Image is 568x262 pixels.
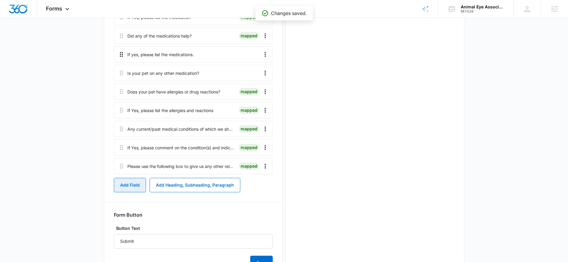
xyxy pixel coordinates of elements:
button: Overflow Menu [260,87,270,96]
div: account name [461,5,505,9]
p: Changes saved. [271,10,307,17]
div: Is your pet on any other medication? [127,70,199,76]
div: If yes, please list the medications. [127,51,194,58]
div: Did any of the medications help? [127,33,192,39]
div: mapped [239,144,259,151]
div: Does your pet have allergies or drug reactions? [127,89,220,95]
button: Overflow Menu [260,161,270,171]
div: mapped [239,88,259,95]
div: Any current/past medical conditions of which we should be aware? [127,126,234,132]
label: Button Text [114,225,273,232]
button: Overflow Menu [260,50,270,59]
div: Please use the following box to give us any other relevant information about your pet [127,163,234,169]
span: Forms [46,5,62,12]
button: Add Heading, Subheading, Paragraph [150,178,240,192]
button: Add Field [114,178,146,192]
button: Overflow Menu [260,143,270,152]
h3: Form Button [114,212,142,218]
div: mapped [239,107,259,114]
button: Overflow Menu [260,105,270,115]
div: If Yes, please comment on the condition(s) and indicate if they are current or past conditions [127,145,234,151]
div: account id [461,9,505,14]
div: mapped [239,32,259,39]
div: mapped [239,125,259,133]
button: Overflow Menu [260,124,270,134]
div: mapped [239,163,259,170]
button: Overflow Menu [260,31,270,41]
button: Overflow Menu [260,68,270,78]
div: If Yes, please list the allergies and reactions [127,107,213,114]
